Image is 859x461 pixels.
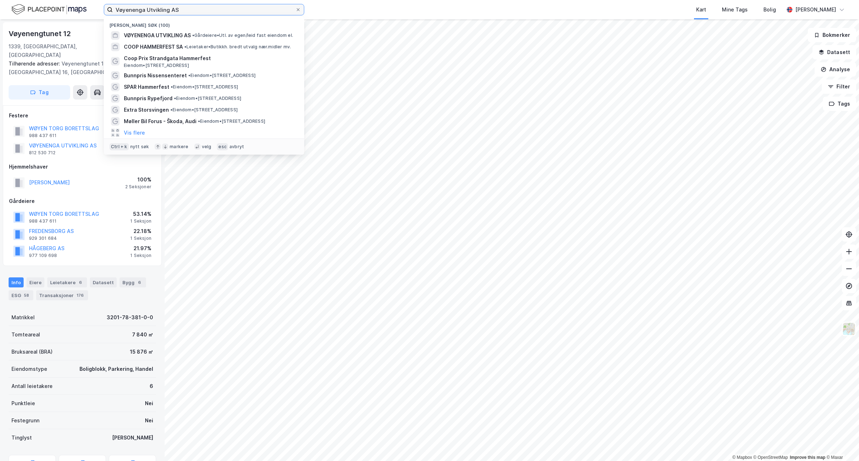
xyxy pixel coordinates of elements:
div: 1339, [GEOGRAPHIC_DATA], [GEOGRAPHIC_DATA] [9,42,121,59]
span: • [188,73,190,78]
div: Vøyenengtunet 12 [9,28,72,39]
div: Boligblokk, Parkering, Handel [79,365,153,373]
div: Gårdeiere [9,197,156,205]
div: markere [170,144,188,150]
button: Filter [822,79,856,94]
div: 6 [150,382,153,390]
span: • [171,84,173,89]
div: nytt søk [130,144,149,150]
div: Bygg [120,277,146,287]
div: 2 Seksjoner [125,184,151,190]
div: [PERSON_NAME] [795,5,836,14]
button: Analyse [815,62,856,77]
div: Eiendomstype [11,365,47,373]
div: 21.97% [130,244,151,253]
button: Tags [823,97,856,111]
div: Ctrl + k [110,143,129,150]
div: 53.14% [130,210,151,218]
span: Eiendom • [STREET_ADDRESS] [124,63,189,68]
div: velg [202,144,212,150]
span: • [170,107,173,112]
span: Leietaker • Butikkh. bredt utvalg nær.midler mv. [184,44,291,50]
div: [PERSON_NAME] [112,433,153,442]
span: VØYENENGA UTVIKLING AS [124,31,191,40]
span: Bunnpris Nissensenteret [124,71,187,80]
div: Punktleie [11,399,35,408]
div: [PERSON_NAME] søk (100) [104,17,304,30]
div: avbryt [229,144,244,150]
div: 100% [125,175,151,184]
div: Transaksjoner [36,290,88,300]
div: esc [217,143,228,150]
div: ESG [9,290,33,300]
div: Tinglyst [11,433,32,442]
img: Z [842,322,856,336]
div: 58 [23,292,30,299]
span: Gårdeiere • Utl. av egen/leid fast eiendom el. [192,33,293,38]
img: logo.f888ab2527a4732fd821a326f86c7f29.svg [11,3,87,16]
div: 176 [75,292,85,299]
div: 15 876 ㎡ [130,348,153,356]
span: Coop Prix Strandgata Hammerfest [124,54,296,63]
div: 6 [136,279,143,286]
button: Bokmerker [808,28,856,42]
div: 1 Seksjon [130,218,151,224]
button: Datasett [812,45,856,59]
span: Extra Storsvingen [124,106,169,114]
div: 1 Seksjon [130,236,151,241]
button: Tag [9,85,70,100]
div: Bolig [763,5,776,14]
span: • [192,33,194,38]
span: Eiendom • [STREET_ADDRESS] [170,107,238,113]
div: Nei [145,399,153,408]
div: Vøyenengtunet 14, [GEOGRAPHIC_DATA] 16, [GEOGRAPHIC_DATA] 18 [9,59,150,77]
div: 988 437 611 [29,218,57,224]
div: Datasett [90,277,117,287]
div: 7 840 ㎡ [132,330,153,339]
span: Tilhørende adresser: [9,60,62,67]
div: 6 [77,279,84,286]
div: 812 530 712 [29,150,55,156]
div: 988 437 611 [29,133,57,139]
div: Nei [145,416,153,425]
span: • [198,118,200,124]
div: 977 109 698 [29,253,57,258]
a: Improve this map [790,455,825,460]
input: Søk på adresse, matrikkel, gårdeiere, leietakere eller personer [113,4,295,15]
div: Festegrunn [11,416,39,425]
div: Hjemmelshaver [9,162,156,171]
div: Eiere [26,277,44,287]
span: • [184,44,186,49]
span: SPAR Hammerfest [124,83,169,91]
span: COOP HAMMERFEST SA [124,43,183,51]
span: Eiendom • [STREET_ADDRESS] [188,73,256,78]
a: OpenStreetMap [753,455,788,460]
div: 1 Seksjon [130,253,151,258]
div: 929 301 684 [29,236,57,241]
span: Eiendom • [STREET_ADDRESS] [174,96,241,101]
div: 22.18% [130,227,151,236]
div: Info [9,277,24,287]
iframe: Chat Widget [823,427,859,461]
div: Mine Tags [722,5,748,14]
span: Eiendom • [STREET_ADDRESS] [171,84,238,90]
span: • [174,96,176,101]
div: Festere [9,111,156,120]
span: Eiendom • [STREET_ADDRESS] [198,118,265,124]
div: Matrikkel [11,313,35,322]
a: Mapbox [732,455,752,460]
span: Bunnpris Rypefjord [124,94,173,103]
div: Antall leietakere [11,382,53,390]
button: Vis flere [124,128,145,137]
div: Bruksareal (BRA) [11,348,53,356]
div: Tomteareal [11,330,40,339]
div: Leietakere [47,277,87,287]
div: Kart [696,5,706,14]
span: Møller Bil Forus - Škoda, Audi [124,117,196,126]
div: 3201-78-381-0-0 [107,313,153,322]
